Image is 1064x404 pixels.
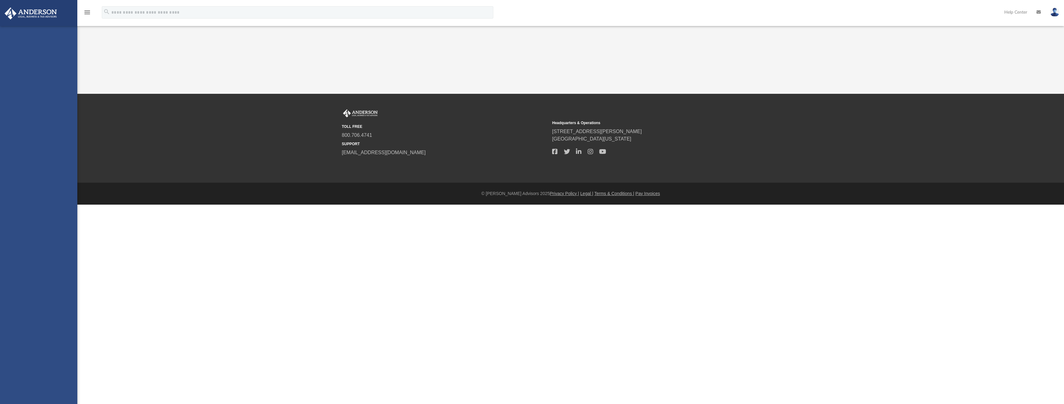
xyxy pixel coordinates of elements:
small: Headquarters & Operations [552,120,758,126]
a: [STREET_ADDRESS][PERSON_NAME] [552,129,642,134]
a: [GEOGRAPHIC_DATA][US_STATE] [552,136,631,141]
img: Anderson Advisors Platinum Portal [342,109,379,117]
img: User Pic [1050,8,1059,17]
a: Legal | [580,191,593,196]
small: SUPPORT [342,141,548,147]
i: menu [84,9,91,16]
div: © [PERSON_NAME] Advisors 2025 [77,190,1064,197]
img: Anderson Advisors Platinum Portal [3,7,59,20]
small: TOLL FREE [342,124,548,129]
a: Privacy Policy | [550,191,579,196]
a: 800.706.4741 [342,132,372,138]
a: Pay Invoices [635,191,660,196]
a: menu [84,12,91,16]
a: [EMAIL_ADDRESS][DOMAIN_NAME] [342,150,426,155]
a: Terms & Conditions | [594,191,634,196]
i: search [103,8,110,15]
